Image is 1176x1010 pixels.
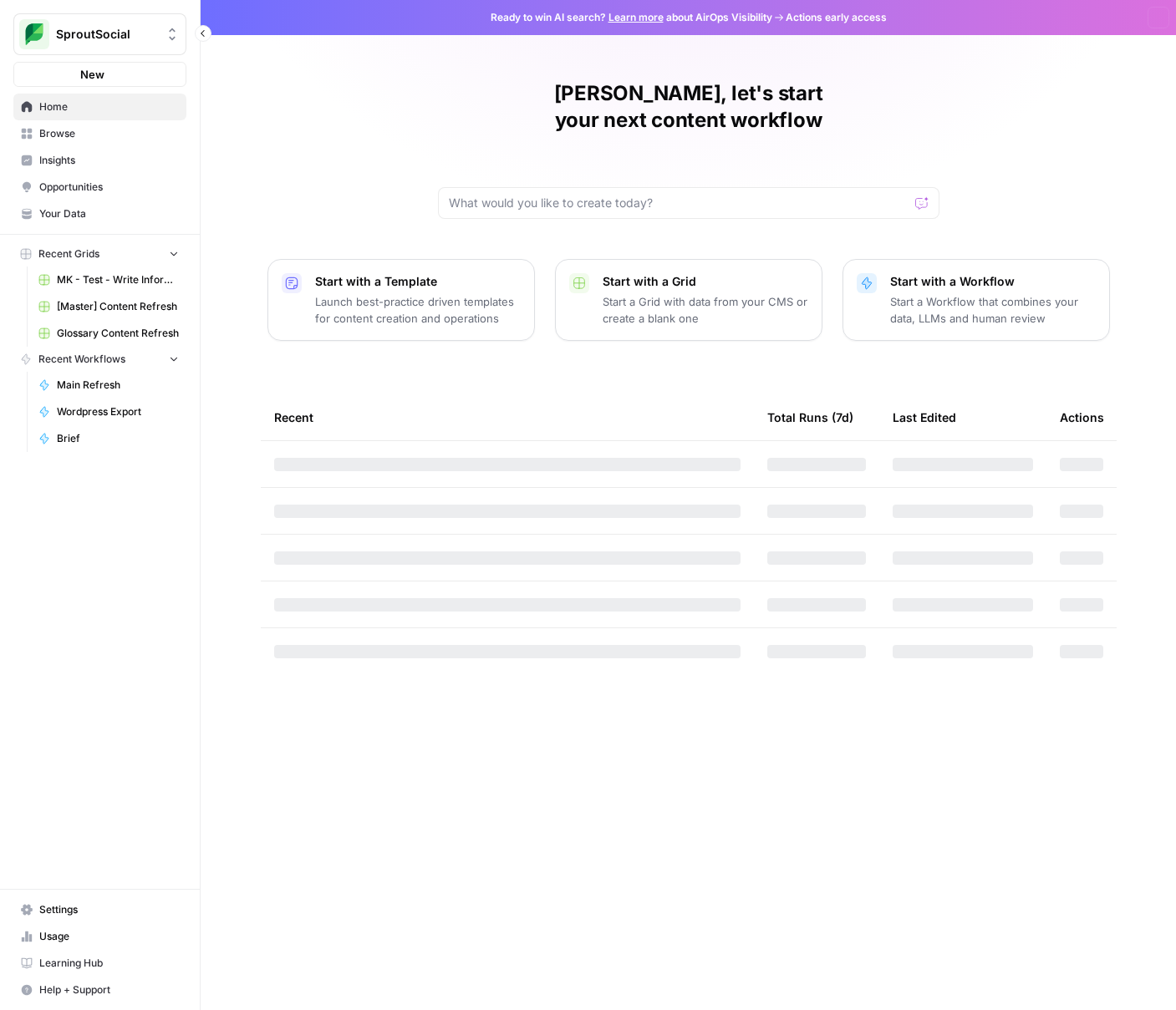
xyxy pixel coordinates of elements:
[890,273,1096,290] p: Start with a Workflow
[267,259,535,341] button: Start with a TemplateLaunch best-practice driven templates for content creation and operations
[13,347,186,372] button: Recent Workflows
[19,19,49,49] img: SproutSocial Logo
[57,404,179,419] span: Wordpress Export
[39,126,179,141] span: Browse
[57,326,179,341] span: Glossary Content Refresh
[438,80,939,134] h1: [PERSON_NAME], let's start your next content workflow
[274,394,741,440] div: Recent
[13,147,186,174] a: Insights
[39,99,179,114] span: Home
[13,923,186,950] a: Usage
[603,273,808,290] p: Start with a Grid
[555,259,822,341] button: Start with a GridStart a Grid with data from your CMS or create a blank one
[39,929,179,944] span: Usage
[315,273,521,290] p: Start with a Template
[13,13,186,55] button: Workspace: SproutSocial
[39,180,179,195] span: Opportunities
[315,293,521,327] p: Launch best-practice driven templates for content creation and operations
[38,352,125,367] span: Recent Workflows
[13,896,186,923] a: Settings
[13,120,186,147] a: Browse
[890,293,1096,327] p: Start a Workflow that combines your data, LLMs and human review
[13,94,186,120] a: Home
[39,153,179,168] span: Insights
[1060,394,1104,440] div: Actions
[31,266,186,293] a: MK - Test - Write Informational Articles
[39,902,179,917] span: Settings
[13,62,186,87] button: New
[56,26,157,43] span: SproutSocial
[767,394,853,440] div: Total Runs (7d)
[39,956,179,971] span: Learning Hub
[57,272,179,287] span: MK - Test - Write Informational Articles
[39,206,179,221] span: Your Data
[57,378,179,393] span: Main Refresh
[13,241,186,266] button: Recent Grids
[13,200,186,227] a: Your Data
[608,11,664,23] a: Learn more
[38,246,99,261] span: Recent Grids
[31,398,186,425] a: Wordpress Export
[491,10,772,25] span: Ready to win AI search? about AirOps Visibility
[31,320,186,347] a: Glossary Content Refresh
[603,293,808,327] p: Start a Grid with data from your CMS or create a blank one
[13,950,186,977] a: Learning Hub
[786,10,887,25] span: Actions early access
[39,982,179,997] span: Help + Support
[57,299,179,314] span: [Master] Content Refresh
[57,431,179,446] span: Brief
[31,293,186,320] a: [Master] Content Refresh
[843,259,1110,341] button: Start with a WorkflowStart a Workflow that combines your data, LLMs and human review
[893,394,956,440] div: Last Edited
[13,174,186,200] a: Opportunities
[31,425,186,452] a: Brief
[31,372,186,398] a: Main Refresh
[449,195,909,211] input: What would you like to create today?
[80,66,104,83] span: New
[13,977,186,1003] button: Help + Support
